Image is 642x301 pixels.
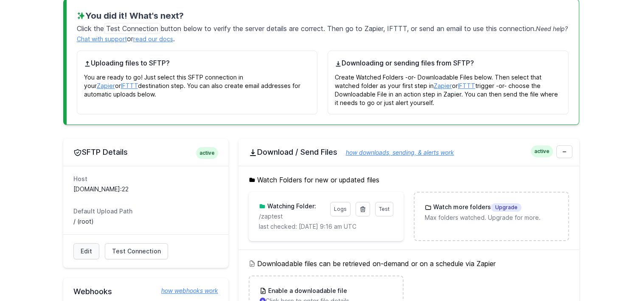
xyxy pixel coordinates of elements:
a: Test [375,202,393,216]
a: Chat with support [77,35,127,43]
h2: Webhooks [73,287,218,297]
h2: SFTP Details [73,147,218,157]
h4: Uploading files to SFTP? [84,58,311,68]
a: Watch more foldersUpgrade Max folders watched. Upgrade for more. [415,193,568,232]
p: Create Watched Folders -or- Downloadable Files below. Then select that watched folder as your fir... [335,68,561,107]
a: IFTTT [458,82,475,89]
h3: You did it! What's next? [77,10,569,22]
dd: / (root) [73,217,218,226]
p: You are ready to go! Just select this SFTP connection in your or destination step. You can also c... [84,68,311,99]
a: Edit [73,243,99,259]
span: active [531,145,553,157]
h2: Download / Send Files [249,147,569,157]
dt: Default Upload Path [73,207,218,216]
a: Logs [330,202,350,216]
a: how downloads, sending, & alerts work [337,149,454,156]
a: Test Connection [105,243,168,259]
a: read our docs [133,35,173,43]
a: Zapier [434,82,452,89]
p: last checked: [DATE] 9:16 am UTC [259,222,393,231]
h3: Watching Folder: [266,202,316,210]
dd: [DOMAIN_NAME]:22 [73,185,218,193]
span: active [196,147,218,159]
h3: Watch more folders [432,203,521,212]
dt: Host [73,175,218,183]
h5: Downloadable files can be retrieved on-demand or on a schedule via Zapier [249,258,569,269]
span: Test Connection [104,23,160,34]
p: zaptest [259,212,325,221]
span: Need help? [536,25,568,32]
p: Max folders watched. Upgrade for more. [425,213,558,222]
span: Test [379,206,390,212]
h4: Downloading or sending files from SFTP? [335,58,561,68]
a: how webhooks work [153,287,218,295]
h3: Enable a downloadable file [266,287,347,295]
a: Zapier [97,82,115,89]
a: IFTTT [121,82,138,89]
h5: Watch Folders for new or updated files [249,175,569,185]
span: Upgrade [491,203,521,212]
p: Click the button below to verify the server details are correct. Then go to Zapier, IFTTT, or sen... [77,22,569,44]
span: Test Connection [112,247,161,256]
